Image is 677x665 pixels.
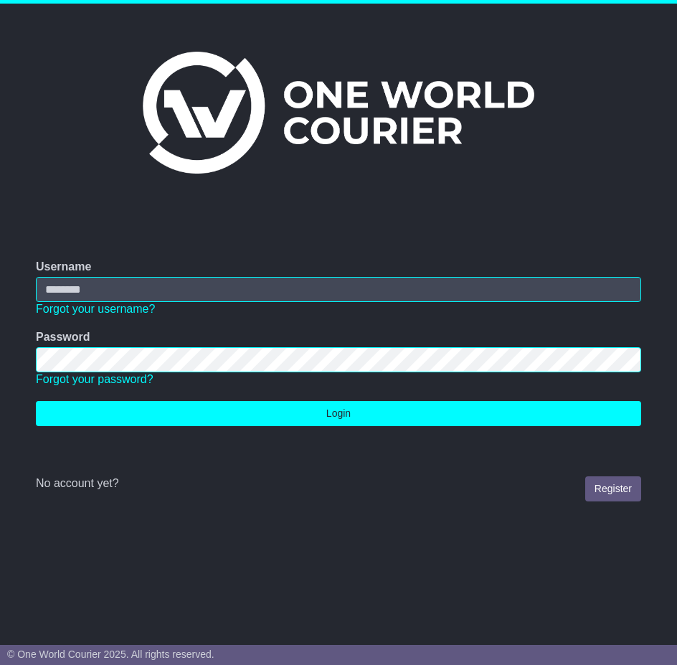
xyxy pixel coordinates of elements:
button: Login [36,401,641,426]
div: No account yet? [36,476,641,490]
span: © One World Courier 2025. All rights reserved. [7,649,214,660]
label: Username [36,260,91,273]
a: Forgot your password? [36,373,153,385]
label: Password [36,330,90,344]
a: Forgot your username? [36,303,155,315]
img: One World [143,52,534,174]
a: Register [585,476,641,501]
